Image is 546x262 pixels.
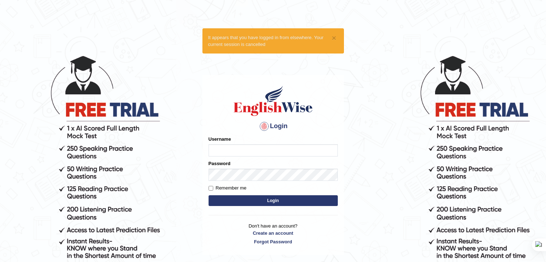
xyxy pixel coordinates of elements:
label: Password [209,160,230,167]
label: Username [209,136,231,142]
p: Don't have an account? [209,223,338,245]
input: Remember me [209,186,213,191]
h4: Login [209,121,338,132]
a: Forgot Password [209,238,338,245]
label: Remember me [209,184,247,192]
a: Create an account [209,230,338,237]
button: Login [209,195,338,206]
img: Logo of English Wise sign in for intelligent practice with AI [232,85,314,117]
button: × [332,34,336,42]
div: It appears that you have logged in from elsewhere. Your current session is cancelled [202,28,344,53]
